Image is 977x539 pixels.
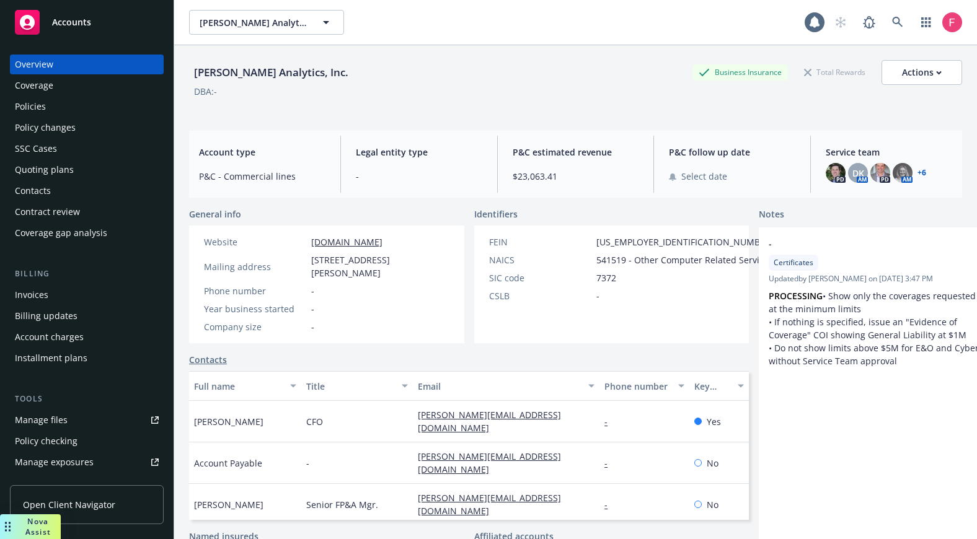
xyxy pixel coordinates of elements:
a: Contacts [189,353,227,366]
div: Business Insurance [692,64,788,80]
span: Identifiers [474,208,518,221]
span: General info [189,208,241,221]
a: Report a Bug [857,10,882,35]
button: Key contact [689,371,749,401]
div: Email [418,380,581,393]
span: P&C follow up date [669,146,795,159]
a: - [604,416,617,427]
span: CFO [306,415,323,428]
span: Accounts [52,17,91,27]
div: Actions [902,61,942,84]
a: [PERSON_NAME][EMAIL_ADDRESS][DOMAIN_NAME] [418,492,561,517]
span: DK [852,167,864,180]
div: Manage files [15,410,68,430]
div: [PERSON_NAME] Analytics, Inc. [189,64,353,81]
div: Tools [10,393,164,405]
span: - [311,320,314,333]
span: No [707,457,718,470]
a: Switch app [914,10,939,35]
a: Policies [10,97,164,116]
a: Accounts [10,5,164,40]
div: Overview [15,55,53,74]
span: - [311,284,314,297]
div: NAICS [489,253,591,266]
a: Contract review [10,202,164,222]
a: SSC Cases [10,139,164,159]
span: [US_EMPLOYER_IDENTIFICATION_NUMBER] [596,235,774,248]
div: Billing [10,268,164,280]
div: SIC code [489,271,591,284]
img: photo [942,12,962,32]
div: CSLB [489,289,591,302]
div: Key contact [694,380,730,393]
span: No [707,498,718,511]
a: Manage exposures [10,452,164,472]
span: Nova Assist [25,516,51,537]
button: Phone number [599,371,689,401]
a: [PERSON_NAME][EMAIL_ADDRESS][DOMAIN_NAME] [418,409,561,434]
a: Policy checking [10,431,164,451]
span: $23,063.41 [513,170,639,183]
span: Account type [199,146,325,159]
span: - [311,302,314,315]
a: - [604,457,617,469]
span: [PERSON_NAME] [194,498,263,511]
a: Manage certificates [10,473,164,493]
div: Policies [15,97,46,116]
div: Full name [194,380,283,393]
span: Account Payable [194,457,262,470]
span: P&C estimated revenue [513,146,639,159]
div: Coverage gap analysis [15,223,107,243]
div: Contract review [15,202,80,222]
div: Manage exposures [15,452,94,472]
span: Service team [826,146,952,159]
span: Open Client Navigator [23,498,115,511]
a: Quoting plans [10,160,164,180]
a: Start snowing [828,10,853,35]
div: Policy checking [15,431,77,451]
div: Coverage [15,76,53,95]
button: Title [301,371,413,401]
div: Account charges [15,327,84,347]
div: Title [306,380,395,393]
div: Phone number [604,380,670,393]
span: Yes [707,415,721,428]
div: Installment plans [15,348,87,368]
span: - [356,170,482,183]
a: +6 [917,169,926,177]
span: - [769,237,952,250]
img: photo [870,163,890,183]
div: Company size [204,320,306,333]
span: Certificates [774,257,813,268]
span: - [306,457,309,470]
a: Overview [10,55,164,74]
a: Coverage [10,76,164,95]
span: [PERSON_NAME] [194,415,263,428]
a: Coverage gap analysis [10,223,164,243]
span: Select date [681,170,727,183]
img: photo [826,163,846,183]
a: Contacts [10,181,164,201]
a: Account charges [10,327,164,347]
span: [PERSON_NAME] Analytics, Inc. [200,16,307,29]
a: - [604,499,617,511]
div: FEIN [489,235,591,248]
div: Quoting plans [15,160,74,180]
a: [PERSON_NAME][EMAIL_ADDRESS][DOMAIN_NAME] [418,450,561,475]
span: 7372 [596,271,616,284]
span: - [596,289,599,302]
div: Contacts [15,181,51,201]
span: Legal entity type [356,146,482,159]
div: Policy changes [15,118,76,138]
span: 541519 - Other Computer Related Services [596,253,773,266]
span: Senior FP&A Mgr. [306,498,378,511]
div: Invoices [15,285,48,305]
div: Total Rewards [798,64,872,80]
div: Manage certificates [15,473,96,493]
strong: PROCESSING [769,290,823,302]
a: Billing updates [10,306,164,326]
div: Year business started [204,302,306,315]
span: P&C - Commercial lines [199,170,325,183]
button: Actions [882,60,962,85]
